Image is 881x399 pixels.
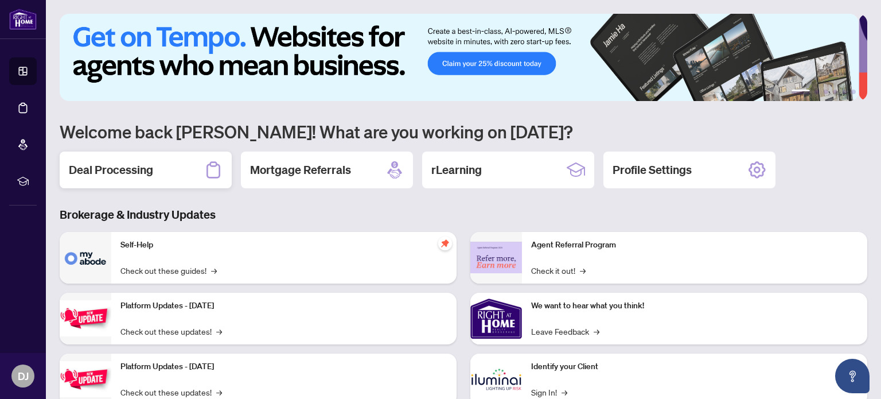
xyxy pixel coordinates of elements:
[18,368,29,384] span: DJ
[580,264,586,277] span: →
[613,162,692,178] h2: Profile Settings
[531,264,586,277] a: Check it out!→
[531,239,858,251] p: Agent Referral Program
[814,90,819,94] button: 2
[824,90,828,94] button: 3
[531,361,858,373] p: Identify your Client
[835,359,870,393] button: Open asap
[120,300,447,312] p: Platform Updates - [DATE]
[531,325,599,338] a: Leave Feedback→
[60,121,867,142] h1: Welcome back [PERSON_NAME]! What are you working on [DATE]?
[531,300,858,312] p: We want to hear what you think!
[211,264,217,277] span: →
[216,325,222,338] span: →
[851,90,856,94] button: 6
[60,361,111,397] img: Platform Updates - July 8, 2025
[216,386,222,398] span: →
[120,325,222,338] a: Check out these updates!→
[531,386,567,398] a: Sign In!→
[792,90,810,94] button: 1
[594,325,599,338] span: →
[60,300,111,336] img: Platform Updates - July 21, 2025
[470,242,522,273] img: Agent Referral Program
[60,207,867,223] h3: Brokerage & Industry Updates
[120,239,447,251] p: Self-Help
[120,361,447,373] p: Platform Updates - [DATE]
[842,90,847,94] button: 5
[120,264,217,277] a: Check out these guides!→
[562,386,567,398] span: →
[431,162,482,178] h2: rLearning
[438,237,452,250] span: pushpin
[120,386,222,398] a: Check out these updates!→
[833,90,837,94] button: 4
[470,293,522,344] img: We want to hear what you think!
[60,232,111,284] img: Self-Help
[60,14,859,101] img: Slide 0
[250,162,351,178] h2: Mortgage Referrals
[9,9,37,30] img: logo
[69,162,153,178] h2: Deal Processing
